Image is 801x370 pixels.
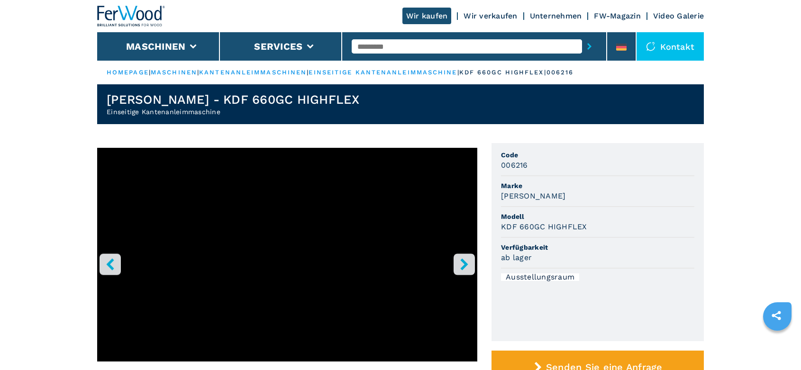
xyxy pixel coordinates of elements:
[501,160,528,171] h3: 006216
[501,181,694,190] span: Marke
[501,273,579,281] div: Ausstellungsraum
[199,69,307,76] a: kantenanleimmaschinen
[307,69,309,76] span: |
[501,150,694,160] span: Code
[151,69,197,76] a: maschinen
[464,11,517,20] a: Wir verkaufen
[546,68,574,77] p: 006216
[459,68,546,77] p: kdf 660gc highflex |
[100,253,121,275] button: left-button
[107,107,360,117] h2: Einseitige Kantenanleimmaschine
[501,212,694,221] span: Modell
[530,11,582,20] a: Unternehmen
[501,243,694,252] span: Verfügbarkeit
[765,304,788,327] a: sharethis
[582,36,597,57] button: submit-button
[107,69,149,76] a: HOMEPAGE
[402,8,452,24] a: Wir kaufen
[107,92,360,107] h1: [PERSON_NAME] - KDF 660GC HIGHFLEX
[501,252,532,263] h3: ab lager
[149,69,151,76] span: |
[254,41,302,52] button: Services
[594,11,641,20] a: FW-Magazin
[646,42,655,51] img: Kontakt
[309,69,457,76] a: einseitige kantenanleimmaschine
[457,69,459,76] span: |
[501,221,587,232] h3: KDF 660GC HIGHFLEX
[97,148,477,361] iframe: YouTube video player
[653,11,704,20] a: Video Galerie
[97,6,165,27] img: Ferwood
[637,32,704,61] div: Kontakt
[501,190,565,201] h3: [PERSON_NAME]
[454,253,475,275] button: right-button
[126,41,185,52] button: Maschinen
[197,69,199,76] span: |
